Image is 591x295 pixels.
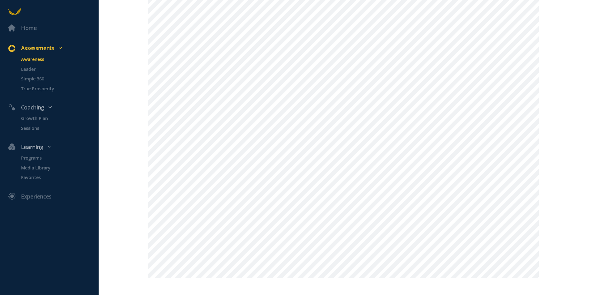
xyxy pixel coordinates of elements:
a: Growth Plan [13,115,99,122]
a: Programs [13,154,99,161]
div: Experiences [21,192,52,201]
p: Programs [21,154,97,161]
div: Assessments [4,44,101,53]
p: True Prosperity [21,85,97,92]
p: Favorites [21,174,97,181]
div: Coaching [4,103,101,112]
a: Awareness [13,56,99,63]
p: Awareness [21,56,97,63]
a: Sessions [13,124,99,131]
a: Leader [13,65,99,72]
div: Learning [4,143,101,152]
a: Favorites [13,174,99,181]
p: Growth Plan [21,115,97,122]
p: Sessions [21,124,97,131]
a: True Prosperity [13,85,99,92]
p: Simple 360 [21,75,97,82]
div: Home [21,24,37,32]
p: Media Library [21,164,97,171]
a: Media Library [13,164,99,171]
a: Simple 360 [13,75,99,82]
p: Leader [21,65,97,72]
